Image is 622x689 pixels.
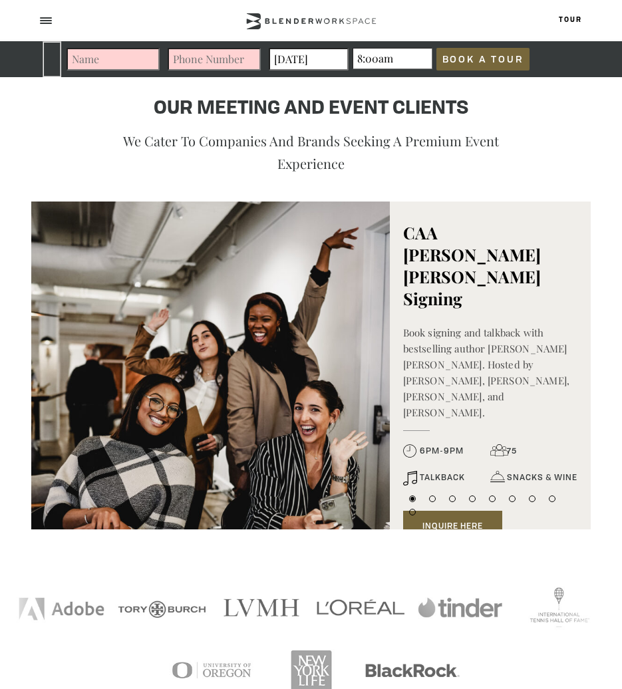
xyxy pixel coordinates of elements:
iframe: Chat Widget [383,519,622,689]
span: SNACKS & WINE [507,473,577,482]
button: 7 of 9 [529,495,536,502]
h5: CAA [PERSON_NAME] [PERSON_NAME] Signing [403,221,578,309]
button: 4 of 9 [469,495,476,502]
button: 6 of 9 [509,495,516,502]
button: 2 of 9 [429,495,436,502]
button: 9 of 9 [409,509,416,515]
button: 8 of 9 [549,495,555,502]
input: Phone Number [168,48,261,70]
p: We cater to companies and brands seeking a premium event experience [98,130,525,175]
span: 6PM-9PM [420,446,464,456]
h4: OUR MEETING AND EVENT CLIENTS [98,96,525,122]
button: 3 of 9 [449,495,456,502]
a: Tour [559,17,582,23]
button: 5 of 9 [489,495,496,502]
button: 1 of 9 [409,495,416,502]
span: 75 [507,446,517,456]
span: TALKBACK [420,473,465,482]
p: Book signing and talkback with bestselling author [PERSON_NAME] [PERSON_NAME]. Hosted by [PERSON_... [403,325,578,420]
input: Name [67,48,160,70]
input: Date [269,48,349,70]
input: Book a Tour [436,48,530,70]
